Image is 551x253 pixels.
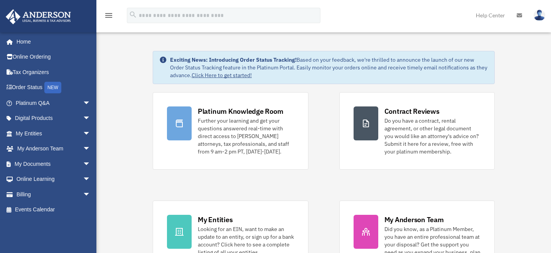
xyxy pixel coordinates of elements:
img: User Pic [534,10,545,21]
a: My Anderson Teamarrow_drop_down [5,141,102,157]
a: menu [104,13,113,20]
a: Home [5,34,98,49]
a: Platinum Q&Aarrow_drop_down [5,95,102,111]
div: Further your learning and get your questions answered real-time with direct access to [PERSON_NAM... [198,117,294,155]
div: My Anderson Team [384,215,444,224]
a: Platinum Knowledge Room Further your learning and get your questions answered real-time with dire... [153,92,308,170]
i: search [129,10,137,19]
span: arrow_drop_down [83,172,98,187]
a: My Entitiesarrow_drop_down [5,126,102,141]
a: Tax Organizers [5,64,102,80]
span: arrow_drop_down [83,126,98,142]
div: Platinum Knowledge Room [198,106,283,116]
span: arrow_drop_down [83,187,98,202]
span: arrow_drop_down [83,111,98,126]
a: My Documentsarrow_drop_down [5,156,102,172]
a: Events Calendar [5,202,102,218]
a: Contract Reviews Do you have a contract, rental agreement, or other legal document you would like... [339,92,495,170]
span: arrow_drop_down [83,156,98,172]
div: Contract Reviews [384,106,440,116]
span: arrow_drop_down [83,141,98,157]
div: Based on your feedback, we're thrilled to announce the launch of our new Order Status Tracking fe... [170,56,488,79]
i: menu [104,11,113,20]
img: Anderson Advisors Platinum Portal [3,9,73,24]
a: Click Here to get started! [192,72,252,79]
strong: Exciting News: Introducing Order Status Tracking! [170,56,297,63]
a: Order StatusNEW [5,80,102,96]
a: Online Learningarrow_drop_down [5,172,102,187]
span: arrow_drop_down [83,95,98,111]
a: Online Ordering [5,49,102,65]
div: Do you have a contract, rental agreement, or other legal document you would like an attorney's ad... [384,117,481,155]
a: Billingarrow_drop_down [5,187,102,202]
a: Digital Productsarrow_drop_down [5,111,102,126]
div: My Entities [198,215,233,224]
div: NEW [44,82,61,93]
